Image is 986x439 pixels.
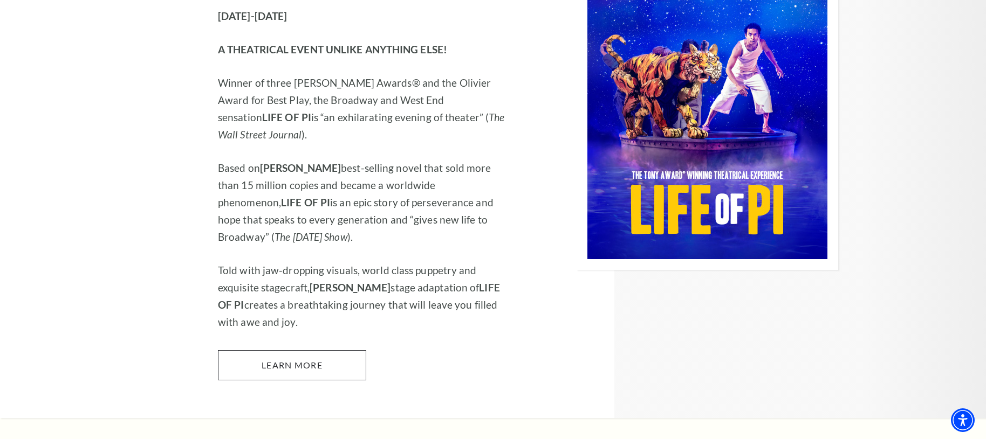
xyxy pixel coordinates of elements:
p: Winner of three [PERSON_NAME] Awards® and the Olivier Award for Best Play, the Broadway and West ... [218,74,506,143]
strong: [PERSON_NAME] [310,281,391,294]
strong: LIFE OF PI [281,196,330,208]
p: Based on best-selling novel that sold more than 15 million copies and became a worldwide phenomen... [218,159,506,246]
p: Told with jaw-dropping visuals, world class puppetry and exquisite stagecraft, stage adaptation o... [218,262,506,331]
strong: LIFE OF PI [262,111,311,123]
a: Learn More Life of Pi [218,350,366,380]
strong: [DATE]-[DATE] [218,10,287,22]
strong: [PERSON_NAME] [260,162,341,174]
em: The [DATE] Show [275,231,347,243]
strong: A THEATRICAL EVENT UNLIKE ANYTHING ELSE! [218,43,447,55]
div: Accessibility Menu [951,408,975,432]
